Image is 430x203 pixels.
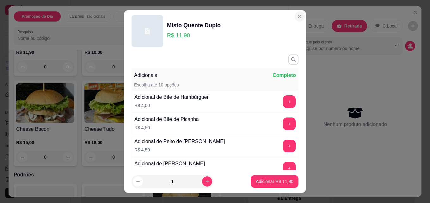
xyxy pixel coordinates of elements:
[134,147,225,153] p: R$ 4,50
[167,31,221,40] p: R$ 11,90
[134,72,157,79] p: Adicionais
[133,176,143,187] button: decrease-product-quantity
[134,169,205,175] p: R$ 4,50
[251,175,298,188] button: Adicionar R$ 11,90
[134,93,209,101] div: Adicional de Bife de Hambúrguer
[167,21,221,30] div: Misto Quente Duplo
[256,178,293,185] p: Adicionar R$ 11,90
[134,138,225,145] div: Adicional de Peito de [PERSON_NAME]
[273,72,296,79] p: Completo
[202,176,212,187] button: increase-product-quantity
[295,11,305,22] button: Close
[134,124,199,131] p: R$ 4,50
[283,95,296,108] button: add
[134,102,209,109] p: R$ 4,00
[134,116,199,123] div: Adicional de Bife de Picanha
[283,117,296,130] button: add
[134,82,179,88] p: Escolha até 10 opções
[283,162,296,174] button: add
[134,160,205,168] div: Adicional de [PERSON_NAME]
[283,140,296,152] button: add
